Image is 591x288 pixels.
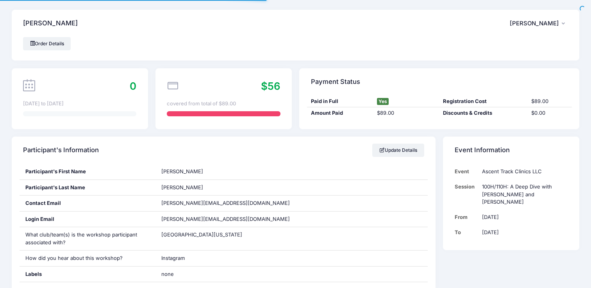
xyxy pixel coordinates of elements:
span: $56 [261,80,280,92]
div: Paid in Full [307,98,373,105]
td: [DATE] [478,210,568,225]
div: Participant's First Name [20,164,156,180]
div: $89.00 [373,109,439,117]
div: Discounts & Credits [439,109,528,117]
span: [GEOGRAPHIC_DATA][US_STATE] [161,231,242,238]
div: How did you hear about this workshop? [20,251,156,266]
td: Event [455,164,479,179]
a: Update Details [372,144,424,157]
span: 0 [130,80,136,92]
div: Participant's Last Name [20,180,156,196]
div: covered from total of $89.00 [167,100,280,108]
div: Amount Paid [307,109,373,117]
td: Session [455,179,479,210]
td: From [455,210,479,225]
span: [PERSON_NAME][EMAIL_ADDRESS][DOMAIN_NAME] [161,200,290,206]
span: Yes [377,98,389,105]
td: To [455,225,479,240]
div: $89.00 [528,98,572,105]
span: [PERSON_NAME] [510,20,559,27]
div: Labels [20,267,156,282]
div: Login Email [20,212,156,227]
div: [DATE] to [DATE] [23,100,136,108]
div: Contact Email [20,196,156,211]
h4: Event Information [455,139,510,162]
span: Instagram [161,255,185,261]
td: [DATE] [478,225,568,240]
span: none [161,270,259,278]
td: Ascent Track Clinics LLC [478,164,568,179]
a: Order Details [23,37,71,50]
h4: Payment Status [311,71,360,93]
span: [PERSON_NAME][EMAIL_ADDRESS][DOMAIN_NAME] [161,215,290,223]
span: [PERSON_NAME] [161,184,203,190]
div: What club/team(s) is the workshop participant associated with? [20,227,156,250]
div: $0.00 [528,109,572,117]
td: 100H/110H: A Deep Dive with [PERSON_NAME] and [PERSON_NAME] [478,179,568,210]
div: Registration Cost [439,98,528,105]
span: [PERSON_NAME] [161,168,203,174]
h4: [PERSON_NAME] [23,12,78,35]
button: [PERSON_NAME] [510,14,568,32]
h4: Participant's Information [23,139,99,162]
